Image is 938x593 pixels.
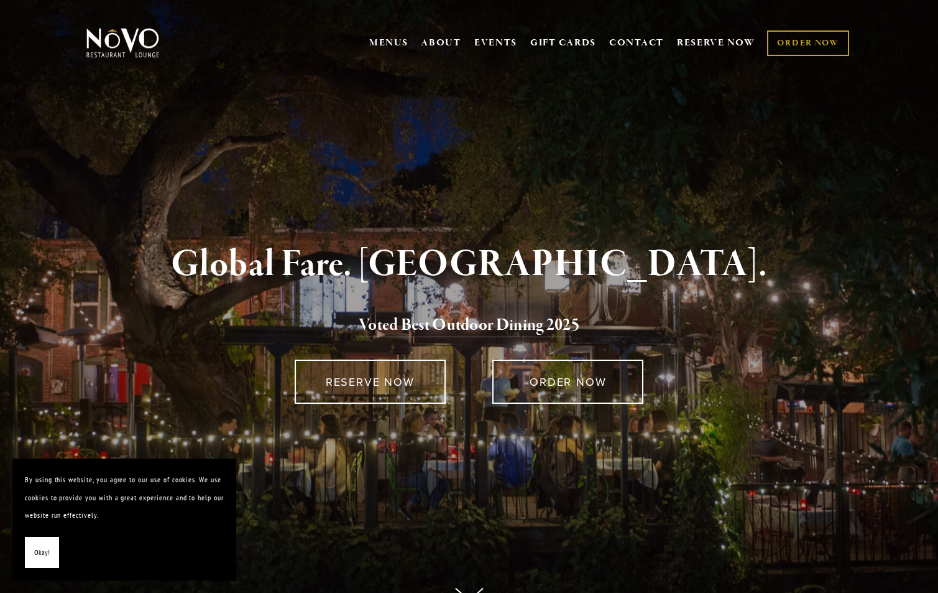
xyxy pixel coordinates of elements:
[25,537,59,569] button: Okay!
[107,312,832,339] h2: 5
[369,37,408,49] a: MENUS
[12,459,236,581] section: Cookie banner
[34,544,50,562] span: Okay!
[767,30,848,56] a: ORDER NOW
[421,37,461,49] a: ABOUT
[677,31,755,55] a: RESERVE NOW
[84,27,162,58] img: Novo Restaurant &amp; Lounge
[474,37,517,49] a: EVENTS
[295,360,446,404] a: RESERVE NOW
[492,360,643,404] a: ORDER NOW
[530,31,596,55] a: GIFT CARDS
[609,31,664,55] a: CONTACT
[25,471,224,525] p: By using this website, you agree to our use of cookies. We use cookies to provide you with a grea...
[171,241,767,288] strong: Global Fare. [GEOGRAPHIC_DATA].
[359,314,571,338] a: Voted Best Outdoor Dining 202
